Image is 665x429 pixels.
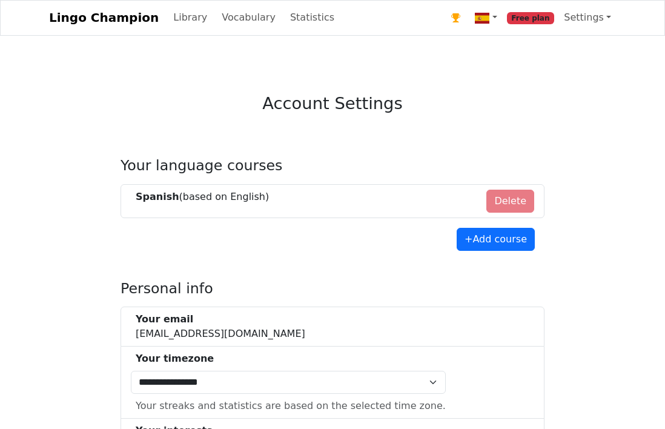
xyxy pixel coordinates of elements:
h4: Your language courses [121,157,544,174]
div: (based on English ) [136,190,269,204]
div: [EMAIL_ADDRESS][DOMAIN_NAME] [136,312,305,341]
a: Free plan [502,5,560,30]
h4: Personal info [121,280,544,297]
select: Select Time Zone [131,371,446,394]
img: es.svg [475,11,489,25]
div: Your email [136,312,305,327]
div: Your timezone [136,351,446,366]
div: Your streaks and statistics are based on the selected time zone. [136,399,446,413]
a: Vocabulary [217,5,280,30]
a: Settings [559,5,616,30]
a: Library [168,5,212,30]
span: Free plan [507,12,555,24]
h3: Account Settings [262,94,403,114]
a: Lingo Champion [49,5,159,30]
button: +Add course [457,228,535,251]
a: Statistics [285,5,339,30]
strong: Spanish [136,191,179,202]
